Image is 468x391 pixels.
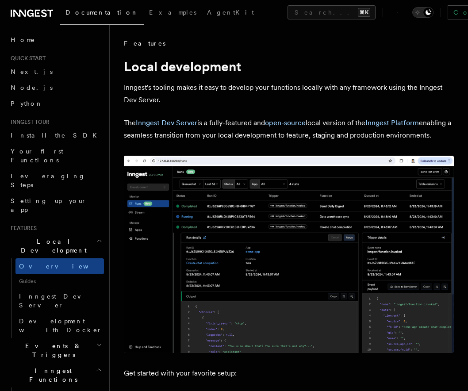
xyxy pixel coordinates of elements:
span: Development with Docker [19,318,102,333]
p: Inngest's tooling makes it easy to develop your functions locally with any framework using the In... [124,81,454,106]
span: Inngest Functions [7,366,96,384]
a: open-source [265,119,306,127]
span: Features [124,39,165,48]
span: Inngest Dev Server [19,293,95,309]
a: Python [7,96,104,111]
a: AgentKit [202,3,259,24]
span: Your first Functions [11,148,63,164]
span: Features [7,225,37,232]
span: Events & Triggers [7,341,96,359]
p: The is a fully-featured and local version of the enabling a seamless transition from your local d... [124,117,454,142]
a: Next.js [7,64,104,80]
button: Local Development [7,234,104,258]
span: Overview [19,263,110,270]
div: Local Development [7,258,104,338]
button: Events & Triggers [7,338,104,363]
a: Your first Functions [7,143,104,168]
span: Leveraging Steps [11,172,85,188]
kbd: ⌘K [358,8,370,17]
span: Local Development [7,237,96,255]
a: Development with Docker [15,313,104,338]
button: Inngest Functions [7,363,104,387]
span: Python [11,100,43,107]
span: Guides [15,274,104,288]
a: Inngest Platform [365,119,419,127]
a: Documentation [60,3,144,25]
a: Node.js [7,80,104,96]
span: Install the SDK [11,132,102,139]
span: Inngest tour [7,119,50,126]
a: Examples [144,3,202,24]
a: Leveraging Steps [7,168,104,193]
button: Search...⌘K [288,5,376,19]
a: Home [7,32,104,48]
a: Inngest Dev Server [15,288,104,313]
a: Install the SDK [7,127,104,143]
button: Toggle dark mode [412,7,433,18]
a: Inngest Dev Server [136,119,197,127]
span: Node.js [11,84,53,91]
h1: Local development [124,58,454,74]
span: Setting up your app [11,197,87,213]
span: Next.js [11,68,53,75]
span: AgentKit [207,9,254,16]
span: Home [11,35,35,44]
span: Documentation [65,9,138,16]
a: Setting up your app [7,193,104,218]
a: Overview [15,258,104,274]
span: Examples [149,9,196,16]
span: Quick start [7,55,46,62]
p: Get started with your favorite setup: [124,367,454,379]
img: The Inngest Dev Server on the Functions page [124,156,454,353]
